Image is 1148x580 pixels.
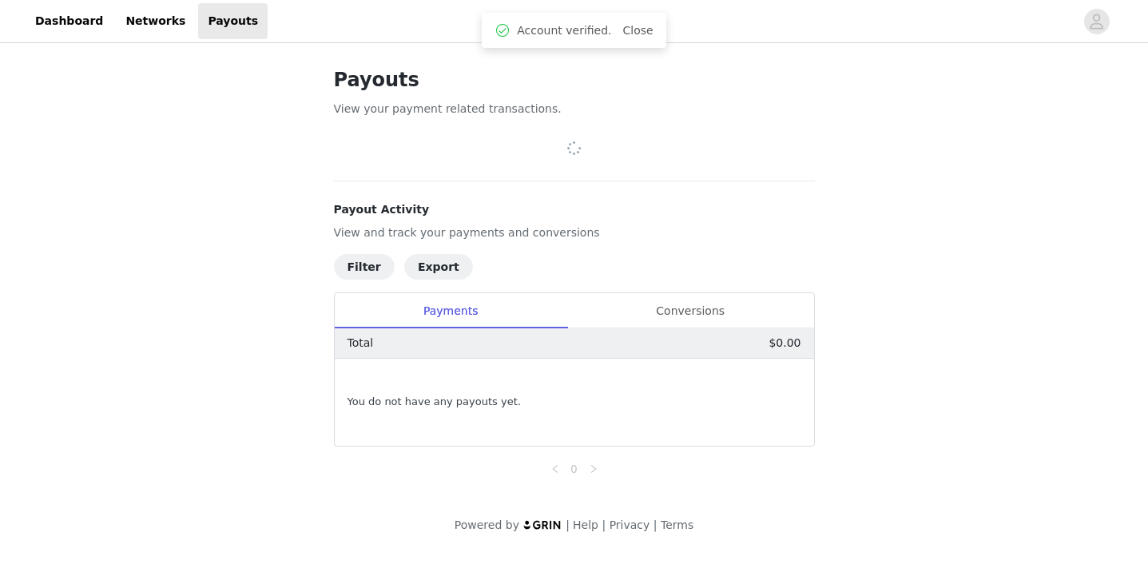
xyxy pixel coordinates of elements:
i: icon: left [550,464,560,474]
a: Privacy [610,518,650,531]
span: You do not have any payouts yet. [348,394,521,410]
a: Dashboard [26,3,113,39]
li: 0 [565,459,584,479]
span: | [602,518,606,531]
i: icon: right [589,464,598,474]
p: View and track your payments and conversions [334,224,815,241]
p: $0.00 [769,335,800,352]
button: Filter [334,254,395,280]
p: Total [348,335,374,352]
span: | [653,518,657,531]
h4: Payout Activity [334,201,815,218]
span: Powered by [455,518,519,531]
a: Close [623,24,653,37]
div: avatar [1089,9,1104,34]
button: Export [404,254,473,280]
a: Networks [116,3,195,39]
img: logo [522,519,562,530]
a: Payouts [198,3,268,39]
span: | [566,518,570,531]
li: Next Page [584,459,603,479]
a: 0 [566,460,583,478]
p: View your payment related transactions. [334,101,815,117]
span: Account verified. [517,22,611,39]
div: Payments [335,293,567,329]
div: Conversions [567,293,814,329]
a: Help [573,518,598,531]
li: Previous Page [546,459,565,479]
h1: Payouts [334,66,815,94]
a: Terms [661,518,693,531]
